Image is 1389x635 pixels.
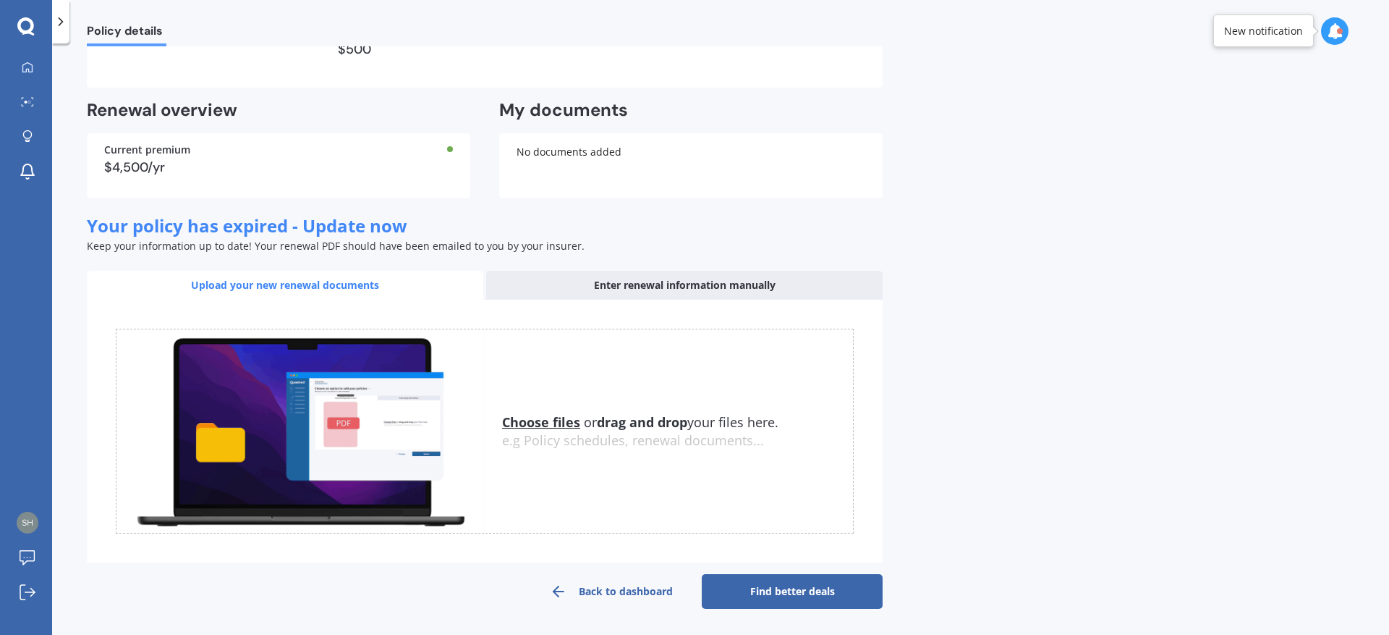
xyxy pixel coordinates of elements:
[17,512,38,534] img: e42628f42cf34f7379b143e53470c465
[87,214,407,237] span: Your policy has expired - Update now
[87,99,470,122] h2: Renewal overview
[499,133,883,198] div: No documents added
[521,574,702,609] a: Back to dashboard
[502,413,580,431] u: Choose files
[499,99,628,122] h2: My documents
[597,413,687,431] b: drag and drop
[338,38,537,60] h3: $500
[502,413,778,431] span: or your files here.
[87,24,166,43] span: Policy details
[1224,24,1303,38] div: New notification
[502,433,853,449] div: e.g Policy schedules, renewal documents...
[87,239,585,253] span: Keep your information up to date! Your renewal PDF should have been emailed to you by your insurer.
[116,329,485,533] img: upload.de96410c8ce839c3fdd5.gif
[486,271,883,300] div: Enter renewal information manually
[702,574,883,609] a: Find better deals
[87,271,483,300] div: Upload your new renewal documents
[104,161,453,174] div: $4,500/yr
[104,145,453,155] div: Current premium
